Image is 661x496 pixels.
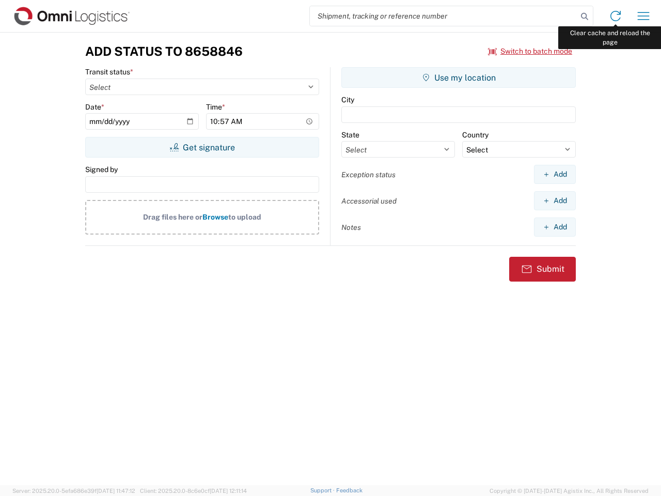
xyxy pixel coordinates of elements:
[12,488,135,494] span: Server: 2025.20.0-5efa686e39f
[534,165,576,184] button: Add
[202,213,228,221] span: Browse
[85,102,104,112] label: Date
[462,130,489,139] label: Country
[143,213,202,221] span: Drag files here or
[228,213,261,221] span: to upload
[210,488,247,494] span: [DATE] 12:11:14
[85,137,319,158] button: Get signature
[310,6,577,26] input: Shipment, tracking or reference number
[341,95,354,104] label: City
[341,67,576,88] button: Use my location
[310,487,336,493] a: Support
[97,488,135,494] span: [DATE] 11:47:12
[341,170,396,179] label: Exception status
[488,43,572,60] button: Switch to batch mode
[140,488,247,494] span: Client: 2025.20.0-8c6e0cf
[490,486,649,495] span: Copyright © [DATE]-[DATE] Agistix Inc., All Rights Reserved
[341,196,397,206] label: Accessorial used
[336,487,363,493] a: Feedback
[206,102,225,112] label: Time
[509,257,576,282] button: Submit
[341,223,361,232] label: Notes
[534,191,576,210] button: Add
[341,130,359,139] label: State
[85,67,133,76] label: Transit status
[534,218,576,237] button: Add
[85,165,118,174] label: Signed by
[85,44,243,59] h3: Add Status to 8658846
